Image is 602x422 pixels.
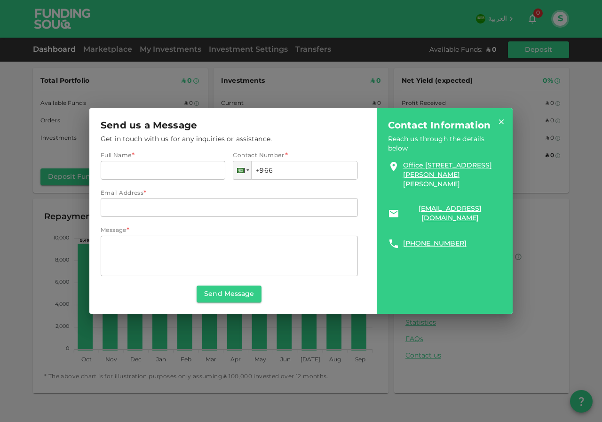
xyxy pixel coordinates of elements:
span: Contact Number [233,151,284,161]
div: Saudi Arabia: + 966 [233,161,251,179]
textarea: message [107,240,351,272]
div: message [101,236,358,276]
span: Message [101,228,127,233]
span: Send us a Message [101,119,197,133]
span: Reach us through the details below [388,135,501,153]
span: Contact Information [388,119,491,133]
span: Email Address [101,191,143,196]
input: 1 (702) 123-4567 [233,161,357,180]
a: [PHONE_NUMBER] [403,239,467,248]
input: fullName [101,161,225,180]
input: emailAddress [101,198,358,217]
span: Get in touch with us for any inquiries or assistance. [101,135,358,144]
a: Office [STREET_ADDRESS][PERSON_NAME][PERSON_NAME] [403,161,498,189]
button: Send Message [197,286,261,303]
span: Full Name [101,153,132,159]
a: [EMAIL_ADDRESS][DOMAIN_NAME] [403,204,498,223]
